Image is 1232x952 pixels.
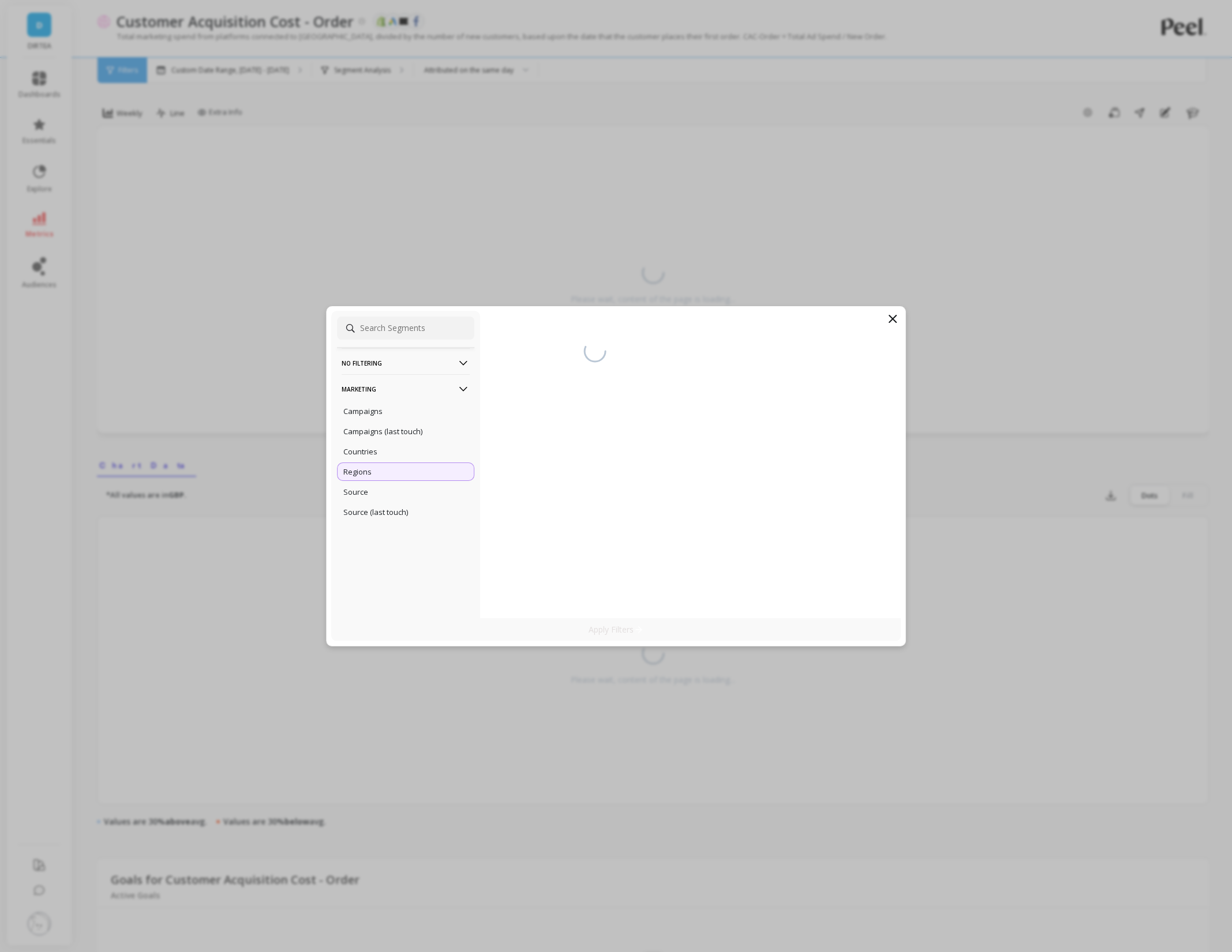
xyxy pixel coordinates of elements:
p: Countries [343,446,377,457]
p: Source (last touch) [343,507,408,517]
p: Campaigns (last touch) [343,426,422,437]
p: No filtering [342,348,470,378]
p: Source [343,487,368,497]
input: Search Segments [337,317,474,340]
p: Regions [343,466,372,477]
p: Marketing [342,374,470,404]
p: Apply Filters [589,624,643,635]
p: Campaigns [343,406,383,416]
